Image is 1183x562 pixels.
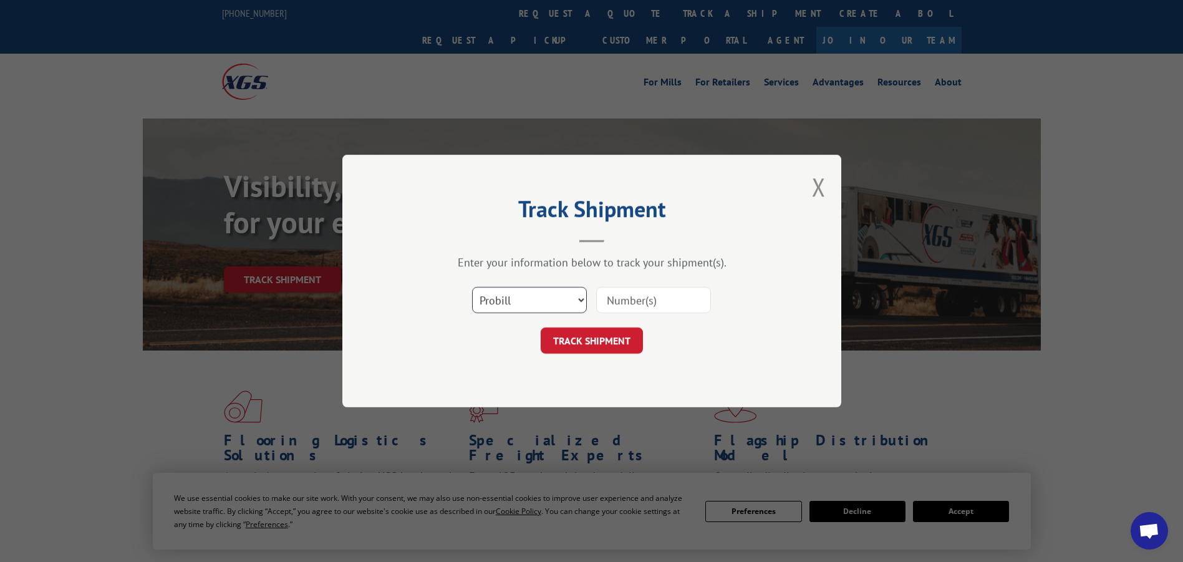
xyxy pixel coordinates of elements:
button: Close modal [812,170,826,203]
button: TRACK SHIPMENT [541,327,643,354]
input: Number(s) [596,287,711,313]
div: Enter your information below to track your shipment(s). [405,255,779,269]
h2: Track Shipment [405,200,779,224]
div: Open chat [1131,512,1168,550]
